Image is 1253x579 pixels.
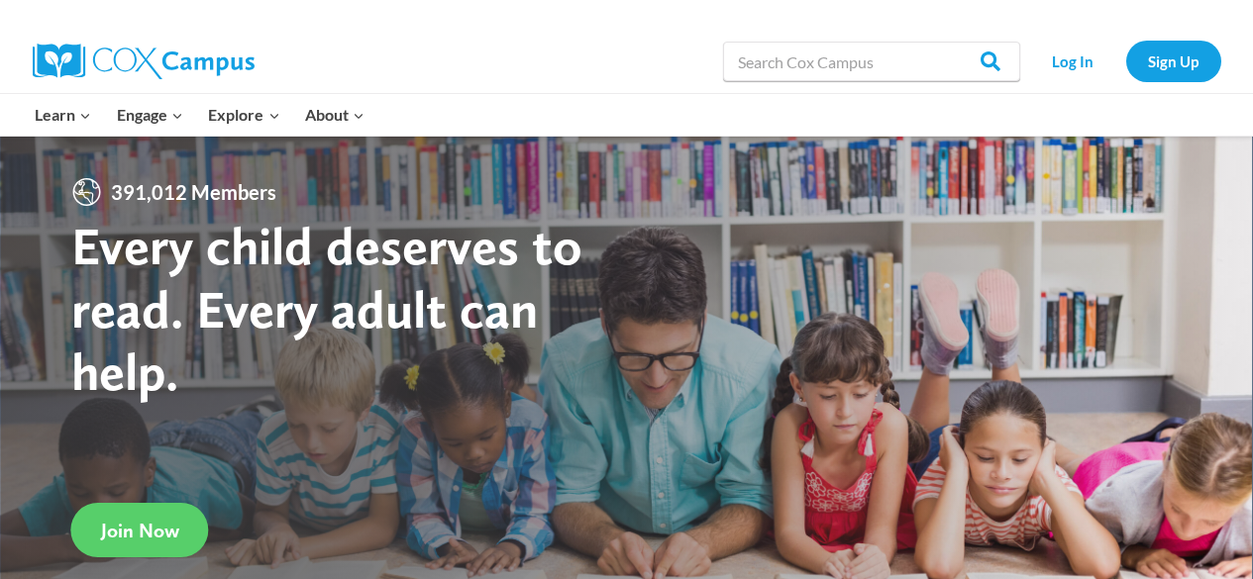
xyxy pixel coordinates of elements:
span: Explore [208,102,279,128]
a: Log In [1030,41,1116,81]
span: About [305,102,365,128]
a: Sign Up [1126,41,1221,81]
span: Join Now [101,519,179,542]
strong: Every child deserves to read. Every adult can help. [71,214,582,403]
span: Learn [35,102,91,128]
input: Search Cox Campus [723,42,1020,81]
nav: Primary Navigation [23,94,377,136]
nav: Secondary Navigation [1030,41,1221,81]
span: 391,012 Members [103,176,284,208]
img: Cox Campus [33,44,255,79]
a: Join Now [71,503,209,557]
span: Engage [117,102,183,128]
